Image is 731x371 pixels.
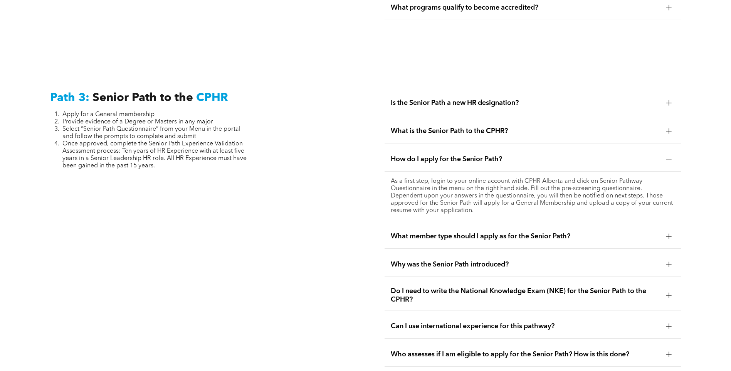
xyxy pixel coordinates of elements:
[391,287,660,304] span: Do I need to write the National Knowledge Exam (NKE) for the Senior Path to the CPHR?
[62,119,213,125] span: Provide evidence of a Degree or Masters in any major
[391,155,660,164] span: How do I apply for the Senior Path?
[391,322,660,331] span: Can I use international experience for this pathway?
[62,141,247,169] span: Once approved, complete the Senior Path Experience Validation Assessment process: Ten years of HR...
[62,111,155,118] span: Apply for a General membership
[92,92,193,104] span: Senior Path to the
[62,126,240,140] span: Select “Senior Path Questionnaire” from your Menu in the portal and follow the prompts to complet...
[391,350,660,359] span: Who assesses if I am eligible to apply for the Senior Path? How is this done?
[391,260,660,269] span: Why was the Senior Path introduced?
[391,99,660,107] span: Is the Senior Path a new HR designation?
[391,127,660,135] span: What is the Senior Path to the CPHR?
[391,178,675,214] p: As a first step, login to your online account with CPHR Alberta and click on Senior Pathway Quest...
[196,92,228,104] span: CPHR
[391,3,660,12] span: What programs qualify to become accredited?
[391,232,660,241] span: What member type should I apply as for the Senior Path?
[50,92,89,104] span: Path 3:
